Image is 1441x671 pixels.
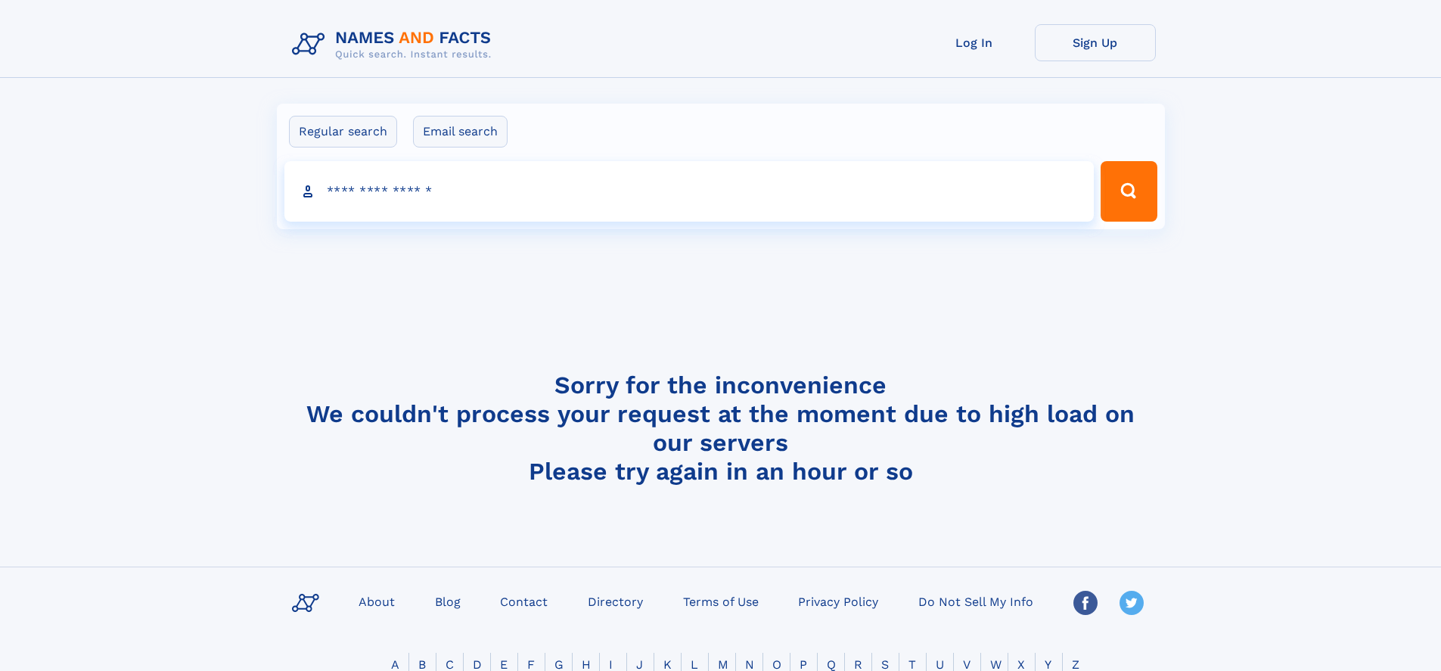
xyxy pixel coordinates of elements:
a: Log In [914,24,1035,61]
a: Blog [429,590,467,612]
label: Email search [413,116,508,148]
input: search input [284,161,1095,222]
button: Search Button [1101,161,1157,222]
label: Regular search [289,116,397,148]
a: Do Not Sell My Info [912,590,1039,612]
img: Facebook [1073,591,1098,615]
a: About [352,590,401,612]
a: Privacy Policy [792,590,884,612]
img: Twitter [1120,591,1144,615]
a: Contact [494,590,554,612]
a: Terms of Use [677,590,765,612]
a: Directory [582,590,649,612]
h4: Sorry for the inconvenience We couldn't process your request at the moment due to high load on ou... [286,371,1156,486]
a: Sign Up [1035,24,1156,61]
img: Logo Names and Facts [286,24,504,65]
